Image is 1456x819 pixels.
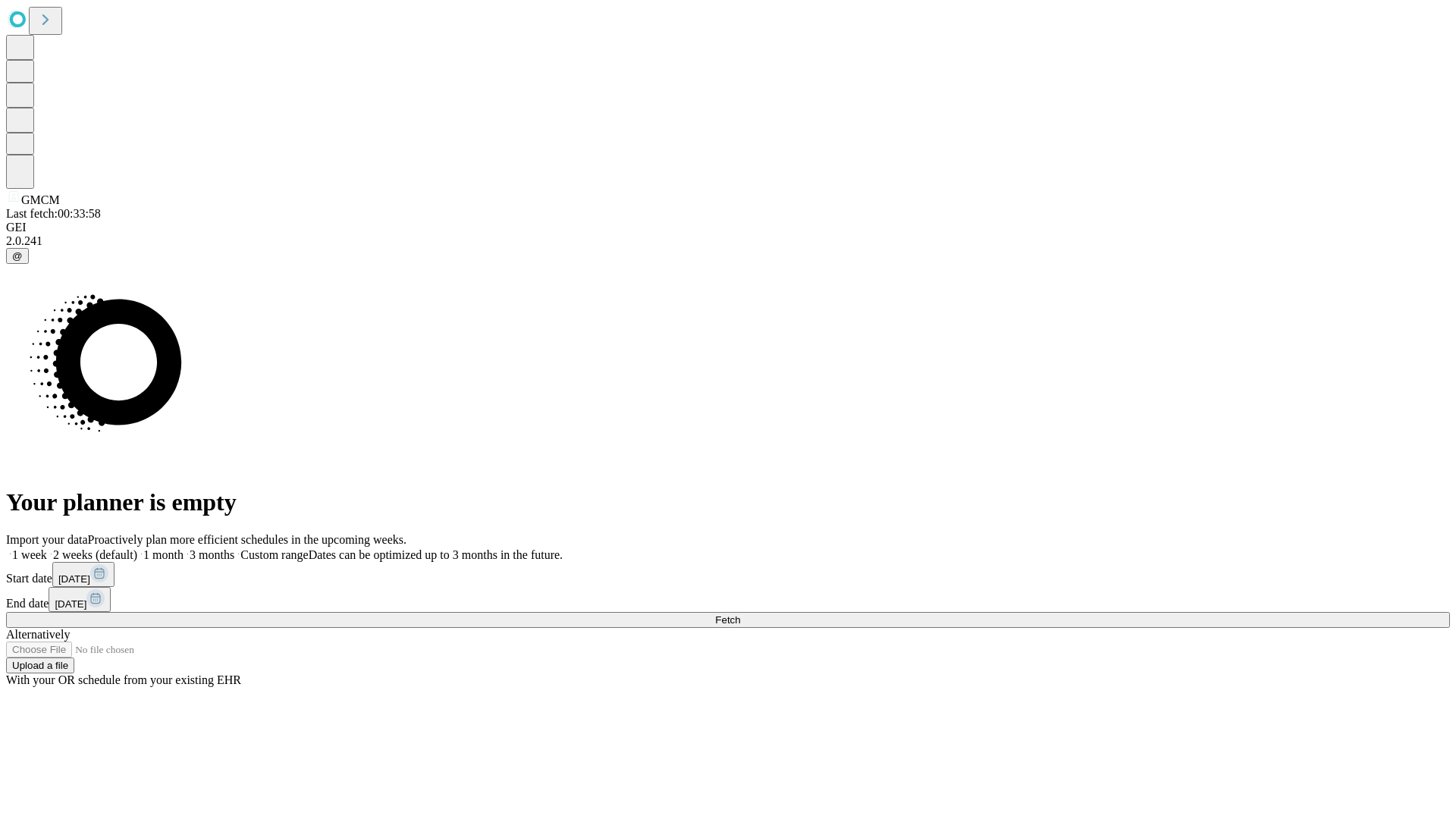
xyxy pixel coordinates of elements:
[12,548,47,561] span: 1 week
[6,488,1450,516] h1: Your planner is empty
[715,614,740,626] span: Fetch
[190,548,234,561] span: 3 months
[6,221,1450,234] div: GEI
[6,248,29,264] button: @
[6,673,241,686] span: With your OR schedule from your existing EHR
[52,562,115,587] button: [DATE]
[55,598,86,610] span: [DATE]
[6,562,1450,587] div: Start date
[6,628,70,641] span: Alternatively
[53,548,137,561] span: 2 weeks (default)
[309,548,563,561] span: Dates can be optimized up to 3 months in the future.
[49,587,111,612] button: [DATE]
[6,612,1450,628] button: Fetch
[6,207,101,220] span: Last fetch: 00:33:58
[6,234,1450,248] div: 2.0.241
[6,533,88,546] span: Import your data
[88,533,406,546] span: Proactively plan more efficient schedules in the upcoming weeks.
[12,250,23,262] span: @
[143,548,184,561] span: 1 month
[6,657,74,673] button: Upload a file
[21,193,60,206] span: GMCM
[58,573,90,585] span: [DATE]
[240,548,308,561] span: Custom range
[6,587,1450,612] div: End date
